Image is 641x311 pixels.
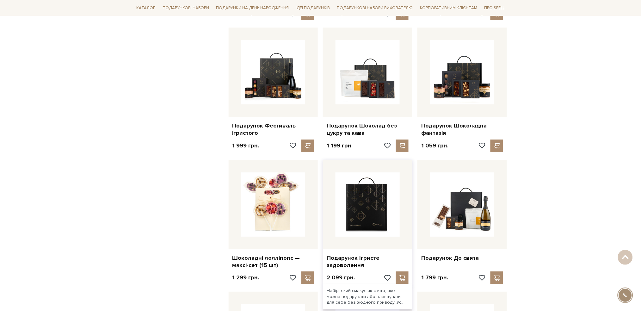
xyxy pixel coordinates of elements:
p: 1 299 грн. [232,274,259,281]
a: Каталог [134,3,158,13]
a: Шоколадні лолліпопс — максі-сет (15 шт) [232,254,314,269]
a: Подарунки на День народження [213,3,291,13]
p: 1 059 грн. [421,142,448,149]
a: Про Spell [482,3,507,13]
p: 1 999 грн. [232,142,259,149]
a: Корпоративним клієнтам [417,3,480,13]
a: Подарунок До свята [421,254,503,262]
a: Ідеї подарунків [293,3,332,13]
a: Подарунок Шоколад без цукру та кава [327,122,409,137]
p: 1 199 грн. [327,142,353,149]
a: Подарунок Фестиваль ігристого [232,122,314,137]
p: 2 099 грн. [327,274,355,281]
a: Подарунок Шоколадна фантазія [421,122,503,137]
a: Подарункові набори [160,3,212,13]
img: Подарунок Ігристе задоволення [336,172,400,237]
a: Подарунок Ігристе задоволення [327,254,409,269]
p: 1 799 грн. [421,274,448,281]
div: Набір, який смакує як свято, яке можна подарувати або влаштувати для себе без жодного приводу. Ус.. [323,284,412,309]
a: Подарункові набори вихователю [335,3,416,13]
